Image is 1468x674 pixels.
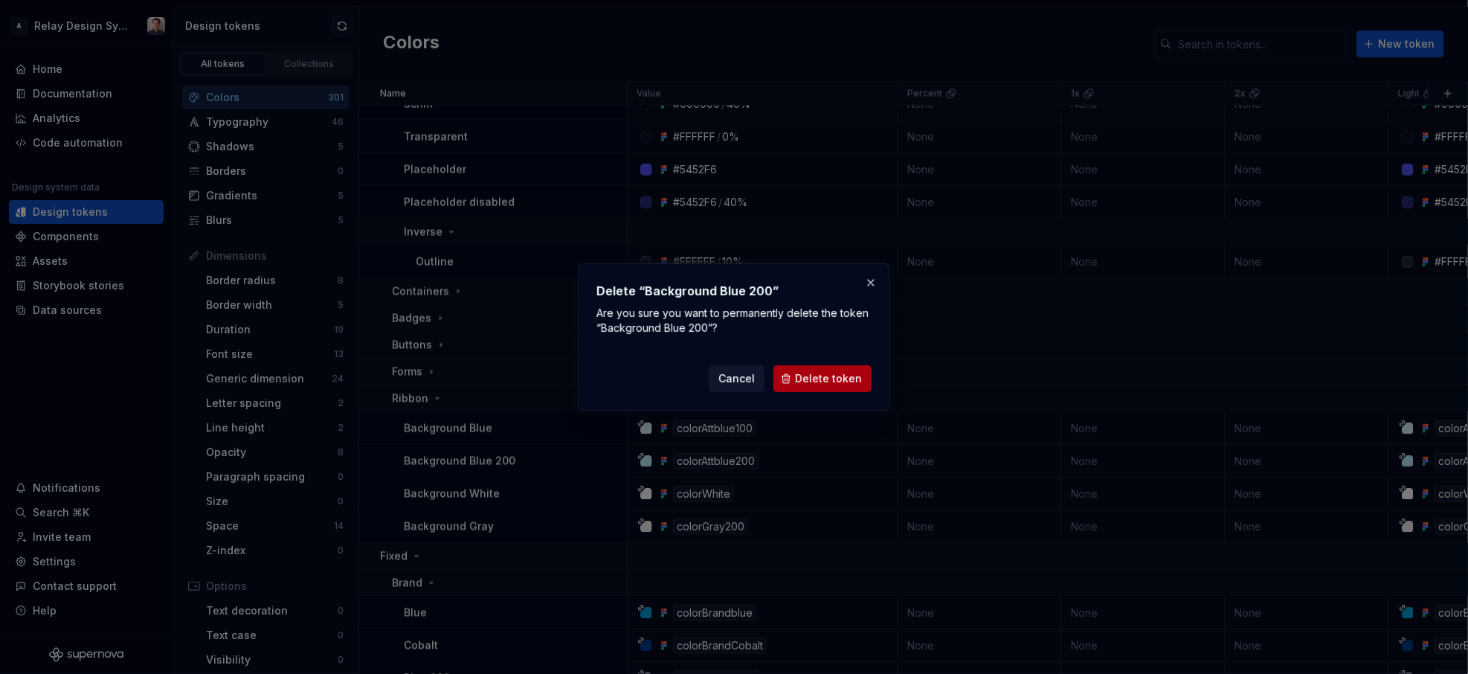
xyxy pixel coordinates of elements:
[709,365,764,392] button: Cancel
[596,282,872,300] h2: Delete “Background Blue 200”
[773,365,872,392] button: Delete token
[596,306,872,336] p: Are you sure you want to permanently delete the token “Background Blue 200”?
[795,371,862,386] span: Delete token
[718,371,755,386] span: Cancel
